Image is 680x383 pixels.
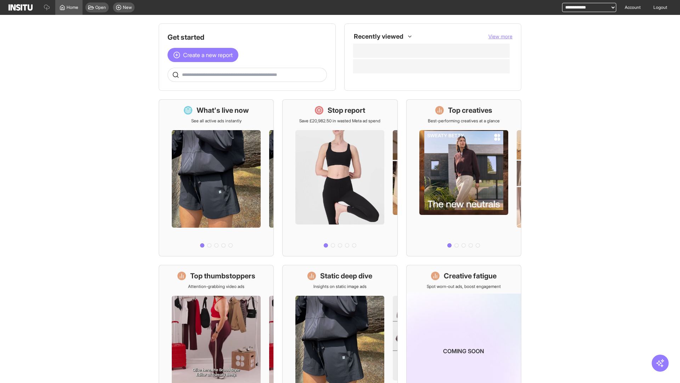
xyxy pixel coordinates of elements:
h1: Top creatives [448,105,492,115]
span: Create a new report [183,51,233,59]
button: Create a new report [168,48,238,62]
img: Logo [8,4,33,11]
a: What's live nowSee all active ads instantly [159,99,274,256]
p: Insights on static image ads [313,284,367,289]
p: Attention-grabbing video ads [188,284,244,289]
a: Stop reportSave £20,982.50 in wasted Meta ad spend [282,99,397,256]
h1: Get started [168,32,327,42]
h1: Top thumbstoppers [190,271,255,281]
p: Save £20,982.50 in wasted Meta ad spend [299,118,380,124]
span: View more [488,33,512,39]
p: Best-performing creatives at a glance [428,118,500,124]
h1: Static deep dive [320,271,372,281]
span: Open [95,5,106,10]
h1: What's live now [197,105,249,115]
a: Top creativesBest-performing creatives at a glance [406,99,521,256]
h1: Stop report [328,105,365,115]
span: New [123,5,132,10]
p: See all active ads instantly [191,118,242,124]
button: View more [488,33,512,40]
span: Home [67,5,78,10]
